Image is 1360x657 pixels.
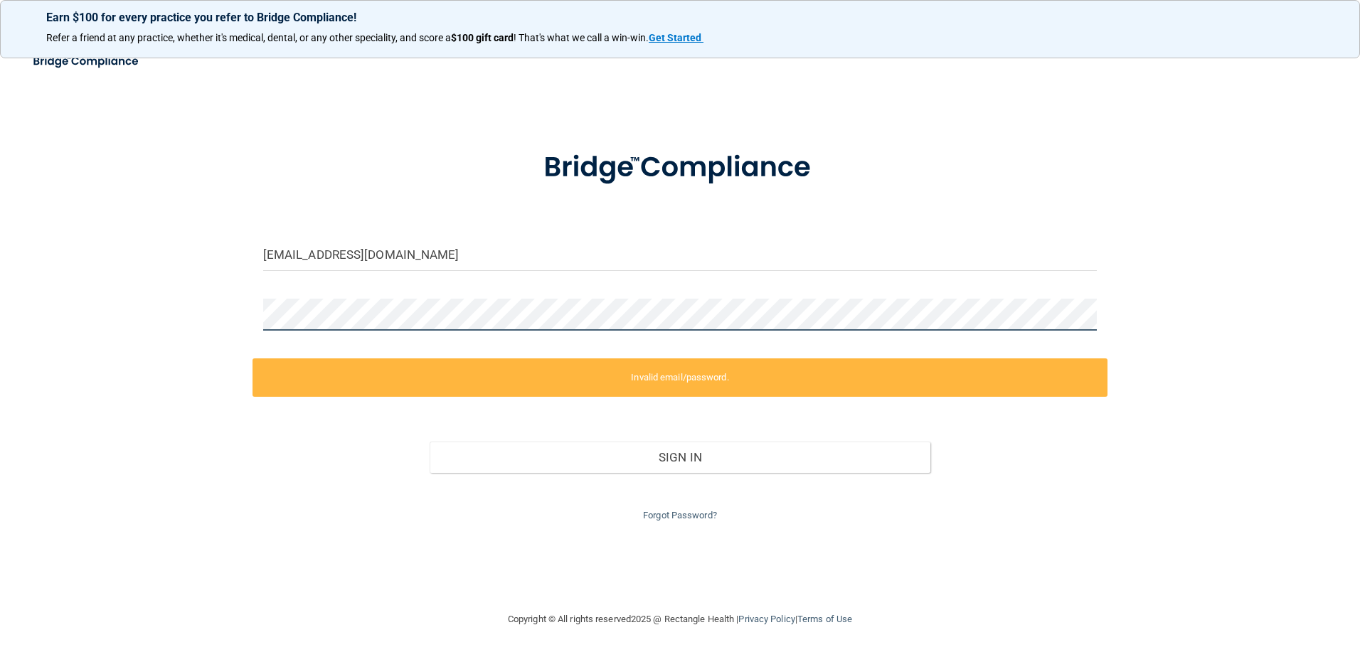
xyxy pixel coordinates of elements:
p: Earn $100 for every practice you refer to Bridge Compliance! [46,11,1314,24]
div: Copyright © All rights reserved 2025 @ Rectangle Health | | [420,597,940,642]
img: bridge_compliance_login_screen.278c3ca4.svg [514,131,846,205]
a: Get Started [649,32,703,43]
strong: Get Started [649,32,701,43]
a: Forgot Password? [643,510,717,520]
span: Refer a friend at any practice, whether it's medical, dental, or any other speciality, and score a [46,32,451,43]
img: bridge_compliance_login_screen.278c3ca4.svg [21,47,152,76]
a: Terms of Use [797,614,852,624]
label: Invalid email/password. [253,358,1108,397]
span: ! That's what we call a win-win. [514,32,649,43]
input: Email [263,239,1098,271]
button: Sign In [430,442,930,473]
strong: $100 gift card [451,32,514,43]
a: Privacy Policy [738,614,795,624]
